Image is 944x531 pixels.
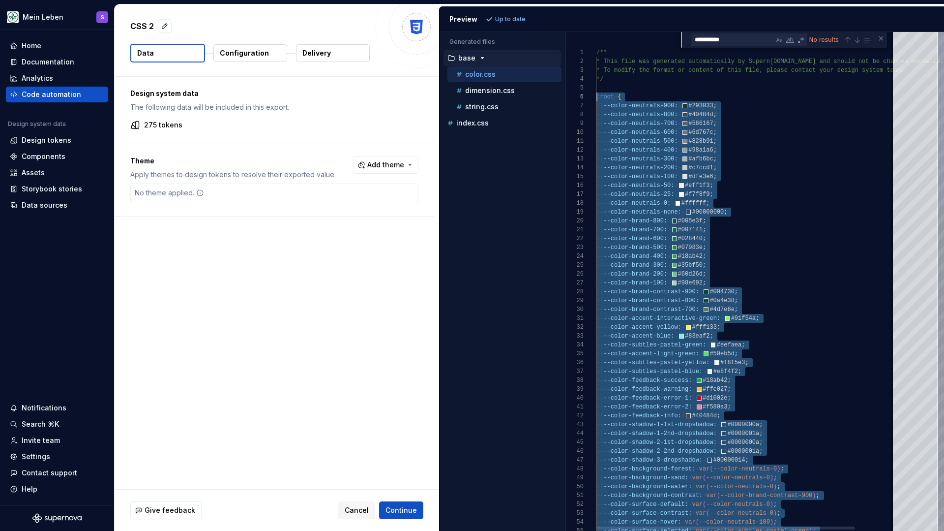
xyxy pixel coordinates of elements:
[566,75,584,84] div: 4
[566,110,584,119] div: 8
[566,93,584,101] div: 6
[688,120,713,127] span: #586167
[32,513,82,523] svg: Supernova Logo
[727,386,731,393] span: ;
[6,400,108,416] button: Notifications
[706,474,770,481] span: --color-neutrals-0
[603,102,678,109] span: --color-neutrals-900:
[603,173,678,180] span: --color-neutrals-100:
[345,505,369,515] span: Cancel
[796,35,806,45] div: Use Regular Expression (⌥⌘R)
[465,70,496,78] p: color.css
[603,510,692,517] span: --color-surface-contrast:
[703,377,727,384] span: #18ab42
[759,439,763,446] span: ;
[566,243,584,252] div: 23
[213,44,287,62] button: Configuration
[688,138,713,145] span: #828b91
[703,235,706,242] span: ;
[6,165,108,181] a: Assets
[709,350,734,357] span: #50eb5d
[603,244,667,251] span: --color-brand-500:
[447,101,561,112] button: string.css
[844,36,852,44] div: Previous Match (⇧Enter)
[603,501,688,508] span: --color-surface-default:
[566,163,584,172] div: 14
[566,296,584,305] div: 29
[566,411,584,420] div: 42
[130,156,336,166] p: Theme
[703,280,706,286] span: ;
[777,510,780,517] span: ;
[731,315,755,322] span: #91f54a
[566,217,584,225] div: 20
[808,33,842,46] div: No results
[603,200,671,207] span: --color-neutrals-0:
[703,244,706,251] span: ;
[709,297,734,304] span: #0a4e38
[566,128,584,137] div: 10
[22,184,82,194] div: Storybook stories
[22,152,65,161] div: Components
[296,44,370,62] button: Delivery
[759,448,763,455] span: ;
[709,306,734,313] span: #4d7e6e
[220,48,269,58] p: Configuration
[727,439,759,446] span: #0000000a
[720,359,745,366] span: #f8f5e3
[22,468,77,478] div: Contact support
[688,129,713,136] span: #6d767c
[566,279,584,287] div: 27
[603,421,716,428] span: --color-shadow-1-1st-dropshadow:
[603,404,692,410] span: --color-feedback-error-2:
[566,482,584,491] div: 50
[566,84,584,93] div: 5
[603,412,681,419] span: --color-feedback-info:
[6,54,108,70] a: Documentation
[777,483,780,490] span: ;
[566,146,584,155] div: 12
[745,457,748,464] span: ;
[603,342,706,348] span: --color-subtles-pastel-green:
[447,69,561,80] button: color.css
[566,491,584,500] div: 51
[709,288,734,295] span: #004730
[101,13,104,21] div: S
[603,457,703,464] span: --color-shadow-3-dropshadow:
[759,421,763,428] span: ;
[566,465,584,473] div: 48
[603,306,699,313] span: --color-brand-contrast-700:
[603,156,678,162] span: --color-neutrals-300:
[379,501,423,519] button: Continue
[769,474,773,481] span: )
[603,430,716,437] span: --color-shadow-1-2nd-dropshadow:
[603,280,667,286] span: --color-brand-100:
[603,253,667,260] span: --color-brand-400:
[713,164,716,171] span: ;
[688,147,713,154] span: #98a1a6
[603,359,709,366] span: --color-subtles-pastel-yellow:
[566,199,584,208] div: 18
[706,510,709,517] span: (
[566,376,584,385] div: 38
[734,350,737,357] span: ;
[566,190,584,199] div: 17
[706,501,770,508] span: --color-neutrals-0
[685,333,709,340] span: #83eaf2
[688,111,713,118] span: #40484d
[566,332,584,341] div: 33
[566,57,584,66] div: 2
[6,181,108,197] a: Storybook stories
[603,474,688,481] span: --color-background-sand:
[703,501,706,508] span: (
[22,452,50,462] div: Settings
[603,111,678,118] span: --color-neutrals-800:
[465,103,499,111] p: string.css
[603,386,692,393] span: --color-feedback-warning:
[727,430,759,437] span: #0000001a
[713,129,716,136] span: ;
[695,510,706,517] span: var
[131,184,208,202] div: No theme applied.
[145,505,195,515] span: Give feedback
